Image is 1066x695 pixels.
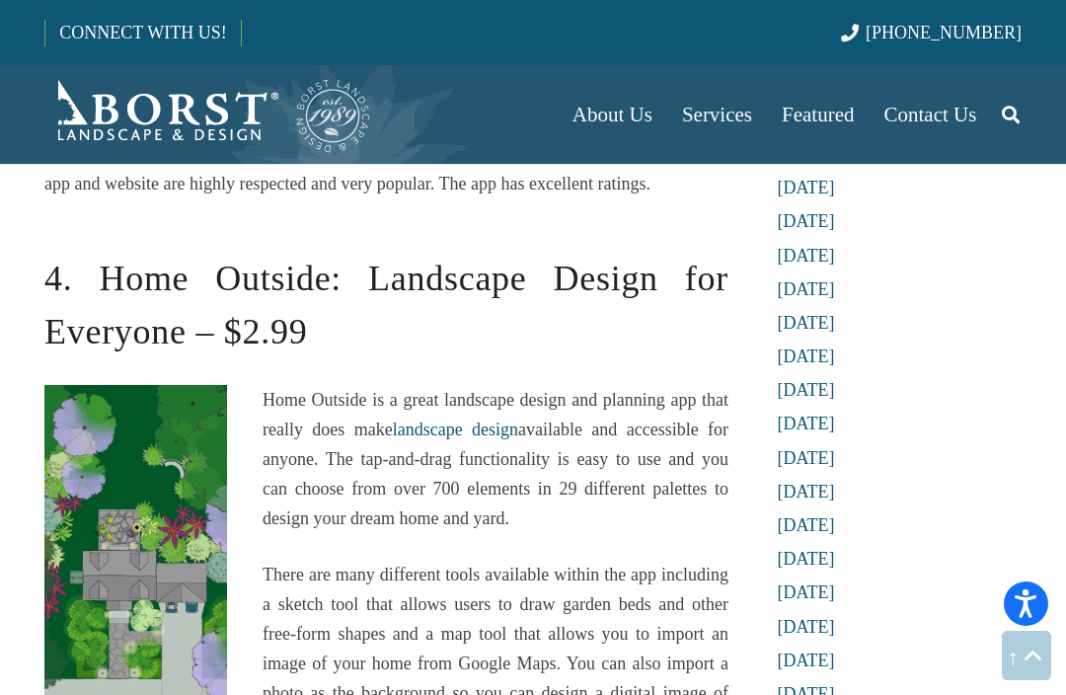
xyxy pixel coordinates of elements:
a: [DATE] [778,448,835,468]
a: [DATE] [778,617,835,637]
a: [DATE] [778,380,835,400]
a: [DATE] [778,582,835,602]
span: [PHONE_NUMBER] [866,23,1022,42]
a: [DATE] [778,347,835,366]
span: Services [682,103,752,126]
a: [DATE] [778,414,835,433]
span: About Us [572,103,652,126]
a: Back to top [1002,631,1051,680]
a: landscape design [393,420,518,439]
a: [DATE] [778,651,835,670]
a: [PHONE_NUMBER] [841,23,1022,42]
h2: 4. Home Outside: Landscape Design for Everyone – $2.99 [44,225,728,358]
a: Featured [767,65,869,164]
a: [DATE] [778,515,835,535]
p: Home Outside is a great landscape design and planning app that really does make available and acc... [44,385,728,533]
a: [DATE] [778,246,835,266]
span: Featured [782,103,854,126]
a: Borst-Logo [44,75,372,154]
a: [DATE] [778,482,835,502]
a: [DATE] [778,178,835,197]
span: Contact Us [884,103,977,126]
a: Contact Us [870,65,992,164]
a: [DATE] [778,279,835,299]
a: Services [667,65,767,164]
a: CONNECT WITH US! [45,9,240,56]
a: [DATE] [778,211,835,231]
a: [DATE] [778,549,835,569]
a: Search [991,90,1030,139]
a: [DATE] [778,313,835,333]
a: About Us [558,65,667,164]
